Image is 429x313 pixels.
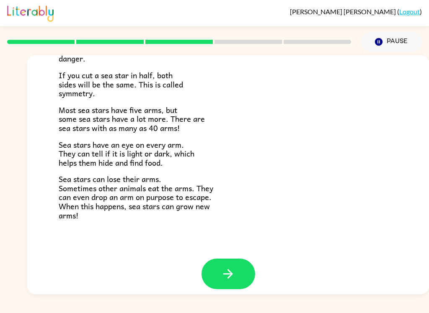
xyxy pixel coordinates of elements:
[7,3,54,22] img: Literably
[59,139,194,169] span: Sea stars have an eye on every arm. They can tell if it is light or dark, which helps them hide a...
[290,8,397,15] span: [PERSON_NAME] [PERSON_NAME]
[399,8,420,15] a: Logout
[59,173,213,221] span: Sea stars can lose their arms. Sometimes other animals eat the arms. They can even drop an arm on...
[59,104,205,134] span: Most sea stars have five arms, but some sea stars have a lot more. There are sea stars with as ma...
[59,69,183,99] span: If you cut a sea star in half, both sides will be the same. This is called symmetry.
[361,32,422,51] button: Pause
[290,8,422,15] div: ( )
